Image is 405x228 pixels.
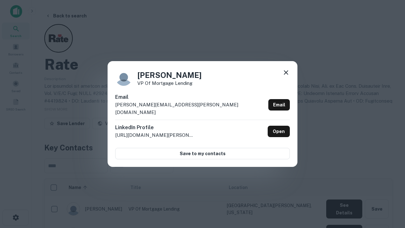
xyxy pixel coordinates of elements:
h6: Email [115,93,266,101]
p: [URL][DOMAIN_NAME][PERSON_NAME] [115,131,194,139]
iframe: Chat Widget [373,157,405,187]
img: 9c8pery4andzj6ohjkjp54ma2 [115,69,132,86]
a: Open [268,126,290,137]
h4: [PERSON_NAME] [137,69,202,81]
a: Email [268,99,290,111]
h6: LinkedIn Profile [115,124,194,131]
p: VP of Mortgage Lending [137,81,202,85]
button: Save to my contacts [115,148,290,159]
p: [PERSON_NAME][EMAIL_ADDRESS][PERSON_NAME][DOMAIN_NAME] [115,101,266,116]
